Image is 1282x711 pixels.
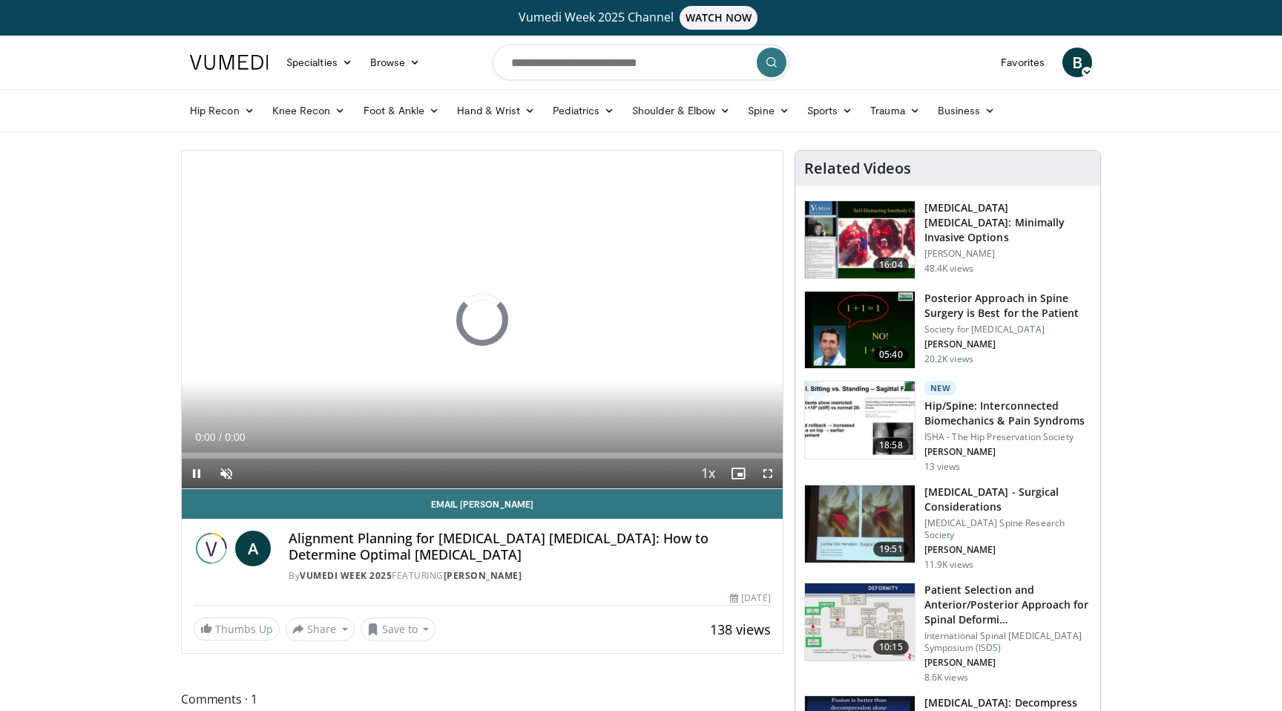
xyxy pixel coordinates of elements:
[195,431,215,443] span: 0:00
[623,96,739,125] a: Shoulder & Elbow
[444,569,522,582] a: [PERSON_NAME]
[235,531,271,566] a: A
[194,617,280,640] a: Thumbs Up
[182,151,783,489] video-js: Video Player
[924,461,961,473] p: 13 views
[361,617,436,641] button: Save to
[924,446,1091,458] p: [PERSON_NAME]
[924,672,968,684] p: 8.6K views
[924,630,1091,654] p: International Spinal [MEDICAL_DATA] Symposium (ISDS)
[924,544,1091,556] p: [PERSON_NAME]
[861,96,929,125] a: Trauma
[730,592,770,605] div: [DATE]
[804,583,1091,684] a: 10:15 Patient Selection and Anterior/Posterior Approach for Spinal Deformi… International Spinal ...
[992,47,1053,77] a: Favorites
[924,338,1091,350] p: [PERSON_NAME]
[493,45,789,80] input: Search topics, interventions
[694,459,723,488] button: Playback Rate
[211,459,241,488] button: Unmute
[219,431,222,443] span: /
[924,517,1091,541] p: [MEDICAL_DATA] Spine Research Society
[355,96,449,125] a: Foot & Ankle
[924,399,1091,428] h3: Hip/Spine: Interconnected Biomechanics & Pain Syndroms
[924,431,1091,443] p: ISHA - The Hip Preservation Society
[289,531,771,563] h4: Alignment Planning for [MEDICAL_DATA] [MEDICAL_DATA]: How to Determine Optimal [MEDICAL_DATA]
[873,258,909,272] span: 16:04
[753,459,783,488] button: Fullscreen
[300,569,392,582] a: Vumedi Week 2025
[680,6,758,30] span: WATCH NOW
[277,47,361,77] a: Specialties
[448,96,544,125] a: Hand & Wrist
[1062,47,1092,77] a: B
[924,583,1091,627] h3: Patient Selection and Anterior/Posterior Approach for Spinal Deformi…
[544,96,623,125] a: Pediatrics
[924,324,1091,335] p: Society for [MEDICAL_DATA]
[263,96,355,125] a: Knee Recon
[182,459,211,488] button: Pause
[924,657,1091,669] p: [PERSON_NAME]
[805,583,915,661] img: beefc228-5859-4966-8bc6-4c9aecbbf021.150x105_q85_crop-smart_upscale.jpg
[924,559,973,571] p: 11.9K views
[804,381,1091,473] a: 18:58 New Hip/Spine: Interconnected Biomechanics & Pain Syndroms ISHA - The Hip Preservation Soci...
[873,542,909,557] span: 19:51
[194,531,229,566] img: Vumedi Week 2025
[924,248,1091,260] p: [PERSON_NAME]
[798,96,862,125] a: Sports
[286,617,355,641] button: Share
[710,620,771,638] span: 138 views
[873,438,909,453] span: 18:58
[924,381,957,396] p: New
[929,96,1005,125] a: Business
[805,485,915,563] img: df977cbb-5756-427a-b13c-efcd69dcbbf0.150x105_q85_crop-smart_upscale.jpg
[873,347,909,362] span: 05:40
[924,485,1091,514] h3: [MEDICAL_DATA] - Surgical Considerations
[804,291,1091,370] a: 05:40 Posterior Approach in Spine Surgery is Best for the Patient Society for [MEDICAL_DATA] [PER...
[225,431,245,443] span: 0:00
[190,55,269,70] img: VuMedi Logo
[805,381,915,459] img: 0bdaa4eb-40dd-479d-bd02-e24569e50eb5.150x105_q85_crop-smart_upscale.jpg
[192,6,1090,30] a: Vumedi Week 2025 ChannelWATCH NOW
[723,459,753,488] button: Enable picture-in-picture mode
[289,569,771,583] div: By FEATURING
[804,200,1091,279] a: 16:04 [MEDICAL_DATA] [MEDICAL_DATA]: Minimally Invasive Options [PERSON_NAME] 48.4K views
[924,200,1091,245] h3: [MEDICAL_DATA] [MEDICAL_DATA]: Minimally Invasive Options
[361,47,430,77] a: Browse
[924,353,973,365] p: 20.2K views
[182,453,783,459] div: Progress Bar
[924,291,1091,321] h3: Posterior Approach in Spine Surgery is Best for the Patient
[181,689,783,709] span: Comments 1
[924,263,973,275] p: 48.4K views
[873,640,909,655] span: 10:15
[805,292,915,369] img: 3b6f0384-b2b2-4baa-b997-2e524ebddc4b.150x105_q85_crop-smart_upscale.jpg
[182,489,783,519] a: Email [PERSON_NAME]
[739,96,798,125] a: Spine
[804,160,911,177] h4: Related Videos
[181,96,263,125] a: Hip Recon
[804,485,1091,571] a: 19:51 [MEDICAL_DATA] - Surgical Considerations [MEDICAL_DATA] Spine Research Society [PERSON_NAME...
[805,201,915,278] img: 9f1438f7-b5aa-4a55-ab7b-c34f90e48e66.150x105_q85_crop-smart_upscale.jpg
